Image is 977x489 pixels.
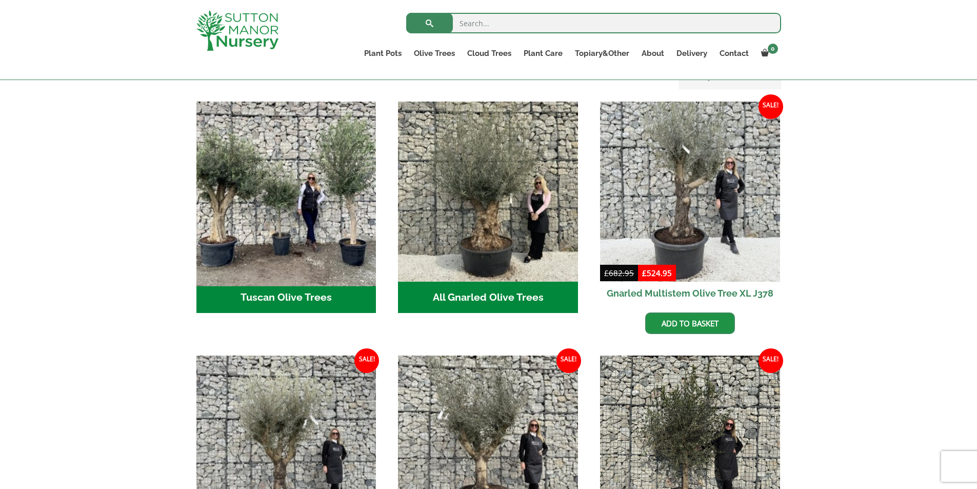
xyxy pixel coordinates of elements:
[192,97,381,286] img: Tuscan Olive Trees
[600,102,780,282] img: Gnarled Multistem Olive Tree XL J378
[408,46,461,61] a: Olive Trees
[604,268,634,278] bdi: 682.95
[759,94,783,119] span: Sale!
[398,102,578,282] img: All Gnarled Olive Trees
[604,268,609,278] span: £
[406,13,781,33] input: Search...
[556,348,581,373] span: Sale!
[196,102,376,313] a: Visit product category Tuscan Olive Trees
[569,46,635,61] a: Topiary&Other
[358,46,408,61] a: Plant Pots
[398,102,578,313] a: Visit product category All Gnarled Olive Trees
[755,46,781,61] a: 0
[196,282,376,314] h2: Tuscan Olive Trees
[642,268,672,278] bdi: 524.95
[196,10,278,51] img: logo
[398,282,578,314] h2: All Gnarled Olive Trees
[354,348,379,373] span: Sale!
[759,348,783,373] span: Sale!
[670,46,713,61] a: Delivery
[635,46,670,61] a: About
[645,312,735,334] a: Add to basket: “Gnarled Multistem Olive Tree XL J378”
[600,282,780,305] h2: Gnarled Multistem Olive Tree XL J378
[768,44,778,54] span: 0
[713,46,755,61] a: Contact
[642,268,647,278] span: £
[600,102,780,305] a: Sale! Gnarled Multistem Olive Tree XL J378
[517,46,569,61] a: Plant Care
[461,46,517,61] a: Cloud Trees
